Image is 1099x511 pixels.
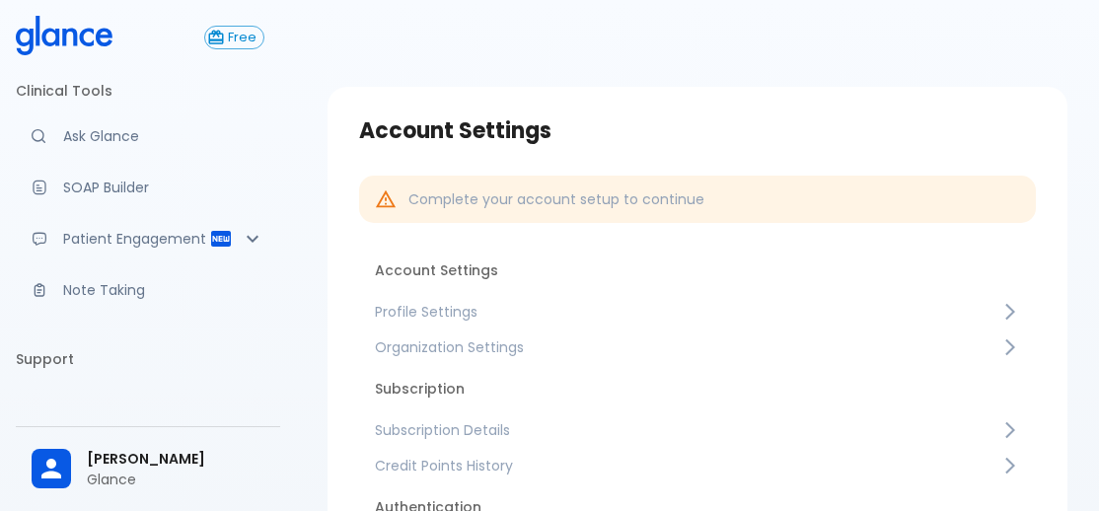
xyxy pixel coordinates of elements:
[359,329,1036,365] a: Organization Settings
[359,365,1036,412] li: Subscription
[359,412,1036,448] a: Subscription Details
[221,31,263,45] span: Free
[375,302,1000,322] span: Profile Settings
[375,337,1000,357] span: Organization Settings
[16,114,280,158] a: Moramiz: Find ICD10AM codes instantly
[204,26,264,49] button: Free
[359,448,1036,483] a: Credit Points History
[16,166,280,209] a: Docugen: Compose a clinical documentation in seconds
[63,280,264,300] p: Note Taking
[16,67,280,114] li: Clinical Tools
[359,294,1036,329] a: Profile Settings
[16,435,280,503] div: [PERSON_NAME]Glance
[87,449,264,470] span: [PERSON_NAME]
[16,217,280,260] div: Patient Reports & Referrals
[359,118,1036,144] h3: Account Settings
[63,178,264,197] p: SOAP Builder
[63,229,209,249] p: Patient Engagement
[63,126,264,146] p: Ask Glance
[359,247,1036,294] li: Account Settings
[408,189,704,209] p: Complete your account setup to continue
[87,470,264,489] p: Glance
[16,335,280,383] li: Support
[375,420,1000,440] span: Subscription Details
[375,456,1000,475] span: Credit Points History
[204,26,280,49] a: Click to view or change your subscription
[16,268,280,312] a: Advanced note-taking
